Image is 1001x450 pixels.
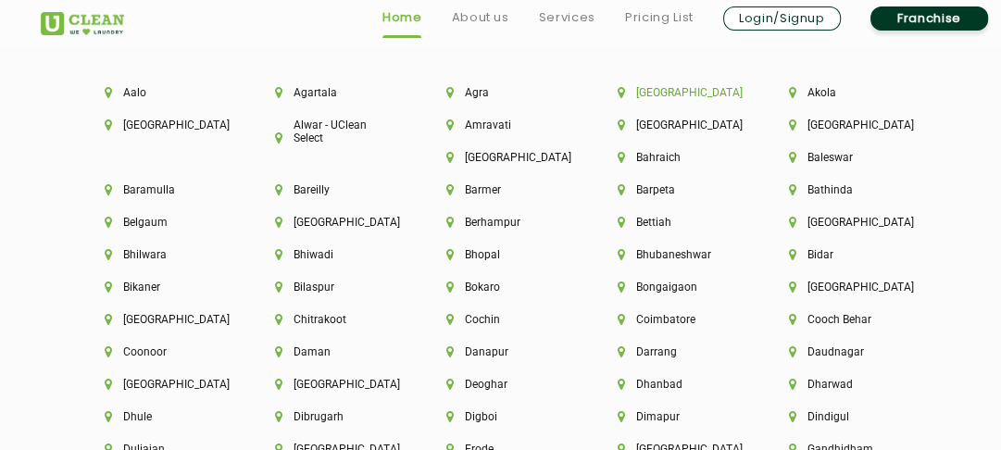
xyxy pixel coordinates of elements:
li: Coimbatore [618,313,726,326]
a: Services [539,6,595,29]
li: Bidar [789,248,897,261]
li: [GEOGRAPHIC_DATA] [789,216,897,229]
li: [GEOGRAPHIC_DATA] [446,151,555,164]
li: Bettiah [618,216,726,229]
li: Dhanbad [618,378,726,391]
li: Bongaigaon [618,281,726,294]
li: Chitrakoot [275,313,383,326]
a: Login/Signup [723,6,841,31]
li: Coonoor [105,345,213,358]
a: Franchise [870,6,988,31]
li: Bareilly [275,183,383,196]
li: Cooch Behar [789,313,897,326]
a: Home [382,6,422,29]
li: Barpeta [618,183,726,196]
li: [GEOGRAPHIC_DATA] [105,119,213,131]
li: Digboi [446,410,555,423]
li: Bhiwadi [275,248,383,261]
li: Bahraich [618,151,726,164]
li: Daman [275,345,383,358]
li: Barmer [446,183,555,196]
li: Danapur [446,345,555,358]
li: Bhopal [446,248,555,261]
li: Dindigul [789,410,897,423]
img: UClean Laundry and Dry Cleaning [41,12,124,35]
li: Agra [446,86,555,99]
li: Dhule [105,410,213,423]
li: Darrang [618,345,726,358]
li: Agartala [275,86,383,99]
li: [GEOGRAPHIC_DATA] [105,378,213,391]
li: Amravati [446,119,555,131]
li: Akola [789,86,897,99]
a: About us [451,6,508,29]
li: Cochin [446,313,555,326]
li: [GEOGRAPHIC_DATA] [789,281,897,294]
li: Baleswar [789,151,897,164]
li: Dharwad [789,378,897,391]
li: Alwar - UClean Select [275,119,383,144]
a: Pricing List [625,6,694,29]
li: Bokaro [446,281,555,294]
li: [GEOGRAPHIC_DATA] [618,86,726,99]
li: Belgaum [105,216,213,229]
li: Berhampur [446,216,555,229]
li: Bikaner [105,281,213,294]
li: [GEOGRAPHIC_DATA] [789,119,897,131]
li: Aalo [105,86,213,99]
li: [GEOGRAPHIC_DATA] [618,119,726,131]
li: Bhilwara [105,248,213,261]
li: [GEOGRAPHIC_DATA] [275,216,383,229]
li: Bilaspur [275,281,383,294]
li: Baramulla [105,183,213,196]
li: Dimapur [618,410,726,423]
li: [GEOGRAPHIC_DATA] [105,313,213,326]
li: Dibrugarh [275,410,383,423]
li: [GEOGRAPHIC_DATA] [275,378,383,391]
li: Bathinda [789,183,897,196]
li: Daudnagar [789,345,897,358]
li: Bhubaneshwar [618,248,726,261]
li: Deoghar [446,378,555,391]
